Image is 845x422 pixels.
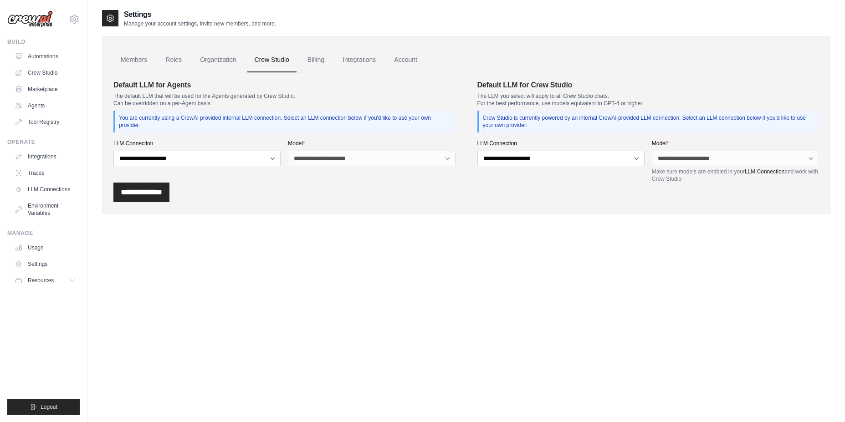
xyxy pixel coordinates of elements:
[113,80,456,91] h4: Default LLM for Agents
[300,48,332,72] a: Billing
[745,168,784,175] a: LLM Connection
[11,66,80,80] a: Crew Studio
[11,182,80,197] a: LLM Connections
[11,149,80,164] a: Integrations
[288,140,455,147] label: Model
[7,38,80,46] div: Build
[193,48,243,72] a: Organization
[7,10,53,28] img: Logo
[113,140,281,147] label: LLM Connection
[11,198,80,220] a: Environment Variables
[11,98,80,113] a: Agents
[477,140,645,147] label: LLM Connection
[11,115,80,129] a: Tool Registry
[477,80,819,91] h4: Default LLM for Crew Studio
[11,49,80,64] a: Automations
[7,138,80,146] div: Operate
[387,48,425,72] a: Account
[652,140,819,147] label: Model
[11,166,80,180] a: Traces
[11,257,80,271] a: Settings
[113,48,154,72] a: Members
[158,48,189,72] a: Roles
[113,92,456,107] p: The default LLM that will be used for the Agents generated by Crew Studio. Can be overridden on a...
[335,48,383,72] a: Integrations
[124,20,276,27] p: Manage your account settings, invite new members, and more.
[28,277,54,284] span: Resources
[483,114,816,129] p: Crew Studio is currently powered by an internal CrewAI provided LLM connection. Select an LLM con...
[124,9,276,20] h2: Settings
[11,240,80,255] a: Usage
[7,229,80,237] div: Manage
[119,114,452,129] p: You are currently using a CrewAI provided internal LLM connection. Select an LLM connection below...
[41,403,57,411] span: Logout
[247,48,297,72] a: Crew Studio
[477,92,819,107] p: The LLM you select will apply to all Crew Studio chats. For the best performance, use models equi...
[652,168,819,183] p: Make sure models are enabled in your and work with Crew Studio
[11,82,80,97] a: Marketplace
[7,399,80,415] button: Logout
[11,273,80,288] button: Resources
